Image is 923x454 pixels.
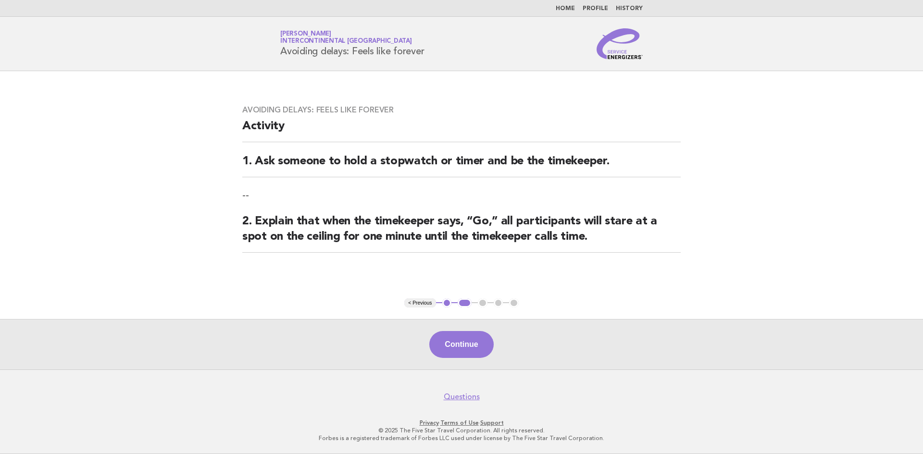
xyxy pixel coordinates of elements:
[280,31,424,56] h1: Avoiding delays: Feels like forever
[616,6,643,12] a: History
[442,298,452,308] button: 1
[458,298,472,308] button: 2
[167,434,756,442] p: Forbes is a registered trademark of Forbes LLC used under license by The Five Star Travel Corpora...
[280,31,412,44] a: [PERSON_NAME]InterContinental [GEOGRAPHIC_DATA]
[242,154,681,177] h2: 1. Ask someone to hold a stopwatch or timer and be the timekeeper.
[429,331,493,358] button: Continue
[583,6,608,12] a: Profile
[242,119,681,142] h2: Activity
[420,419,439,426] a: Privacy
[242,105,681,115] h3: Avoiding delays: Feels like forever
[556,6,575,12] a: Home
[242,189,681,202] p: --
[242,214,681,253] h2: 2. Explain that when the timekeeper says, “Go,” all participants will stare at a spot on the ceil...
[440,419,479,426] a: Terms of Use
[597,28,643,59] img: Service Energizers
[167,427,756,434] p: © 2025 The Five Star Travel Corporation. All rights reserved.
[404,298,436,308] button: < Previous
[280,38,412,45] span: InterContinental [GEOGRAPHIC_DATA]
[480,419,504,426] a: Support
[444,392,480,402] a: Questions
[167,419,756,427] p: · ·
